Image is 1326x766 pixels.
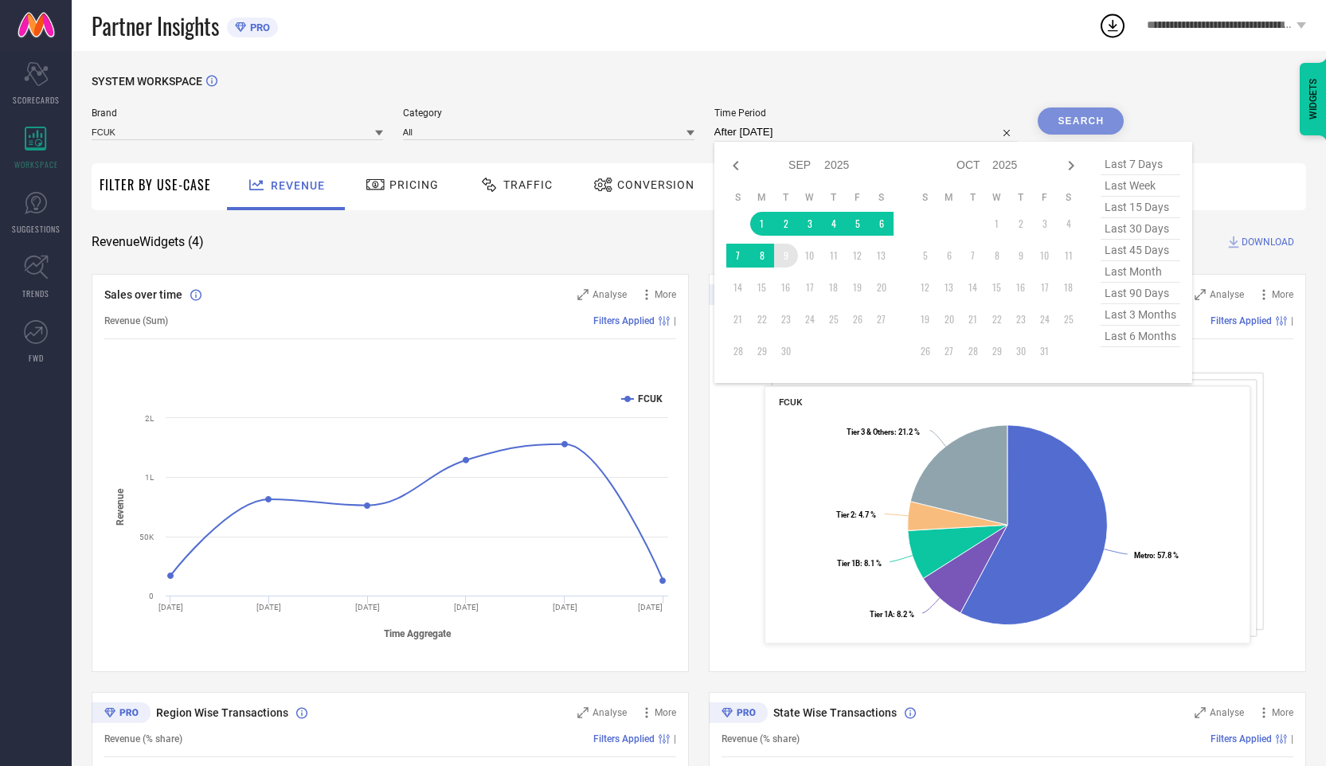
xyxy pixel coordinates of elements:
span: last 3 months [1101,304,1180,326]
tspan: Tier 1B [837,559,860,568]
span: Filters Applied [593,315,655,326]
span: WORKSPACE [14,158,58,170]
text: [DATE] [553,603,577,612]
td: Thu Oct 09 2025 [1009,244,1033,268]
td: Tue Oct 28 2025 [961,339,985,363]
span: More [655,707,676,718]
td: Sat Oct 11 2025 [1057,244,1081,268]
span: Time Period [714,107,1019,119]
th: Sunday [726,191,750,204]
div: Previous month [726,156,745,175]
td: Mon Oct 20 2025 [937,307,961,331]
text: [DATE] [454,603,479,612]
span: Traffic [503,178,553,191]
span: last 7 days [1101,154,1180,175]
div: Open download list [1098,11,1127,40]
td: Sun Sep 21 2025 [726,307,750,331]
span: last 45 days [1101,240,1180,261]
span: last 15 days [1101,197,1180,218]
td: Tue Sep 30 2025 [774,339,798,363]
td: Mon Oct 27 2025 [937,339,961,363]
td: Tue Oct 21 2025 [961,307,985,331]
span: More [1272,707,1293,718]
span: Brand [92,107,383,119]
span: SYSTEM WORKSPACE [92,75,202,88]
span: Analyse [1210,707,1244,718]
th: Saturday [870,191,894,204]
span: State Wise Transactions [773,706,897,719]
td: Fri Oct 10 2025 [1033,244,1057,268]
td: Tue Oct 07 2025 [961,244,985,268]
div: Premium [92,702,151,726]
td: Sat Sep 27 2025 [870,307,894,331]
th: Saturday [1057,191,1081,204]
svg: Zoom [1195,289,1206,300]
span: TRENDS [22,287,49,299]
tspan: Tier 3 & Others [847,428,894,436]
td: Sun Oct 05 2025 [913,244,937,268]
span: Category [403,107,694,119]
text: [DATE] [638,603,663,612]
text: : 8.2 % [870,610,914,619]
text: FCUK [638,393,663,404]
div: Next month [1062,156,1081,175]
td: Thu Sep 25 2025 [822,307,846,331]
td: Sat Oct 25 2025 [1057,307,1081,331]
span: | [674,733,676,745]
th: Wednesday [985,191,1009,204]
td: Wed Sep 03 2025 [798,212,822,236]
td: Fri Sep 12 2025 [846,244,870,268]
text: [DATE] [355,603,380,612]
text: 2L [145,414,155,423]
td: Wed Oct 15 2025 [985,276,1009,299]
td: Sat Sep 13 2025 [870,244,894,268]
td: Tue Sep 23 2025 [774,307,798,331]
span: Analyse [1210,289,1244,300]
td: Mon Sep 22 2025 [750,307,774,331]
span: FWD [29,352,44,364]
text: : 4.7 % [836,510,876,519]
span: Analyse [593,289,627,300]
th: Wednesday [798,191,822,204]
span: PRO [246,21,270,33]
td: Mon Oct 06 2025 [937,244,961,268]
svg: Zoom [577,707,589,718]
span: Revenue (% share) [722,733,800,745]
svg: Zoom [577,289,589,300]
td: Sat Oct 18 2025 [1057,276,1081,299]
td: Sun Oct 26 2025 [913,339,937,363]
td: Thu Oct 23 2025 [1009,307,1033,331]
svg: Zoom [1195,707,1206,718]
span: Filters Applied [593,733,655,745]
td: Fri Oct 24 2025 [1033,307,1057,331]
td: Sun Sep 07 2025 [726,244,750,268]
td: Tue Sep 16 2025 [774,276,798,299]
td: Sat Sep 20 2025 [870,276,894,299]
span: Revenue [271,179,325,192]
th: Monday [937,191,961,204]
th: Sunday [913,191,937,204]
span: Revenue (Sum) [104,315,168,326]
span: last week [1101,175,1180,197]
td: Mon Oct 13 2025 [937,276,961,299]
th: Tuesday [961,191,985,204]
text: 0 [149,592,154,600]
td: Tue Sep 09 2025 [774,244,798,268]
span: More [1272,289,1293,300]
th: Tuesday [774,191,798,204]
th: Friday [846,191,870,204]
span: DOWNLOAD [1242,234,1294,250]
td: Mon Sep 08 2025 [750,244,774,268]
span: last 30 days [1101,218,1180,240]
td: Sat Sep 06 2025 [870,212,894,236]
td: Thu Oct 02 2025 [1009,212,1033,236]
td: Wed Oct 01 2025 [985,212,1009,236]
span: Conversion [617,178,694,191]
div: Premium [709,702,768,726]
span: More [655,289,676,300]
span: Revenue Widgets ( 4 ) [92,234,204,250]
span: Filter By Use-Case [100,175,211,194]
td: Tue Sep 02 2025 [774,212,798,236]
td: Wed Sep 17 2025 [798,276,822,299]
span: last 6 months [1101,326,1180,347]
